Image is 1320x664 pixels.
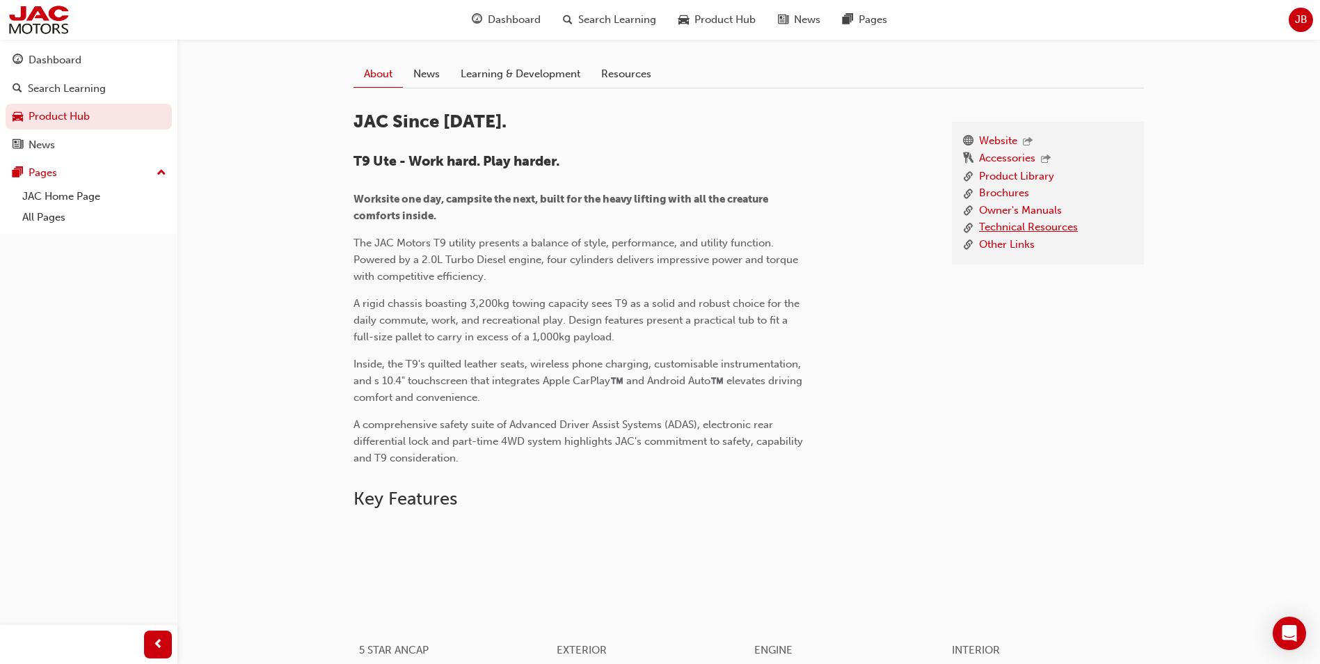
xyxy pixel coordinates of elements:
[13,83,22,95] span: search-icon
[17,207,172,228] a: All Pages
[979,185,1029,203] a: Brochures
[6,45,172,160] button: DashboardSearch LearningProduct HubNews
[13,167,23,180] span: pages-icon
[591,61,662,87] a: Resources
[17,186,172,207] a: JAC Home Page
[843,11,853,29] span: pages-icon
[1023,136,1033,148] span: outbound-icon
[963,237,973,254] span: link-icon
[353,153,559,169] span: T9 Ute - Work hard. Play harder.
[979,150,1035,168] a: Accessories
[667,6,767,34] a: car-iconProduct Hub
[461,6,552,34] a: guage-iconDashboard
[979,219,1078,237] a: Technical Resources
[552,6,667,34] a: search-iconSearch Learning
[353,358,805,404] span: Inside, the T9's quilted leather seats, wireless phone charging, customisable instrumentation, an...
[979,168,1054,186] a: Product Library
[450,61,591,87] a: Learning & Development
[859,12,887,28] span: Pages
[979,237,1035,254] a: Other Links
[1295,12,1307,28] span: JB
[6,47,172,73] a: Dashboard
[28,81,106,97] div: Search Learning
[1289,8,1313,32] button: JB
[13,54,23,67] span: guage-icon
[754,644,793,656] span: ENGINE
[963,219,973,237] span: link-icon
[778,11,788,29] span: news-icon
[767,6,832,34] a: news-iconNews
[963,203,973,220] span: link-icon
[832,6,898,34] a: pages-iconPages
[403,61,450,87] a: News
[6,160,172,186] button: Pages
[1273,617,1306,650] div: Open Intercom Messenger
[353,61,403,88] a: About
[1041,154,1051,166] span: outbound-icon
[6,76,172,102] a: Search Learning
[952,644,1000,656] span: INTERIOR
[6,104,172,129] a: Product Hub
[157,164,166,182] span: up-icon
[472,11,482,29] span: guage-icon
[29,52,81,68] div: Dashboard
[13,139,23,152] span: news-icon
[153,636,164,654] span: prev-icon
[7,4,70,35] img: jac-portal
[694,12,756,28] span: Product Hub
[6,132,172,158] a: News
[353,488,1144,510] h2: Key Features
[557,644,607,656] span: EXTERIOR
[963,168,973,186] span: link-icon
[353,111,507,132] span: JAC Since [DATE].
[353,237,801,283] span: The JAC Motors T9 utility presents a balance of style, performance, and utility function. Powered...
[963,133,973,151] span: www-icon
[963,185,973,203] span: link-icon
[488,12,541,28] span: Dashboard
[563,11,573,29] span: search-icon
[359,644,429,656] span: 5 STAR ANCAP
[353,193,770,222] span: Worksite one day, campsite the next, built for the heavy lifting with all the creature comforts i...
[578,12,656,28] span: Search Learning
[979,133,1017,151] a: Website
[353,418,806,464] span: A comprehensive safety suite of Advanced Driver Assist Systems (ADAS), electronic rear differenti...
[979,203,1062,220] a: Owner's Manuals
[678,11,689,29] span: car-icon
[794,12,820,28] span: News
[353,297,802,343] span: A rigid chassis boasting 3,200kg towing capacity sees T9 as a solid and robust choice for the dai...
[13,111,23,123] span: car-icon
[963,150,973,168] span: keys-icon
[29,137,55,153] div: News
[29,165,57,181] div: Pages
